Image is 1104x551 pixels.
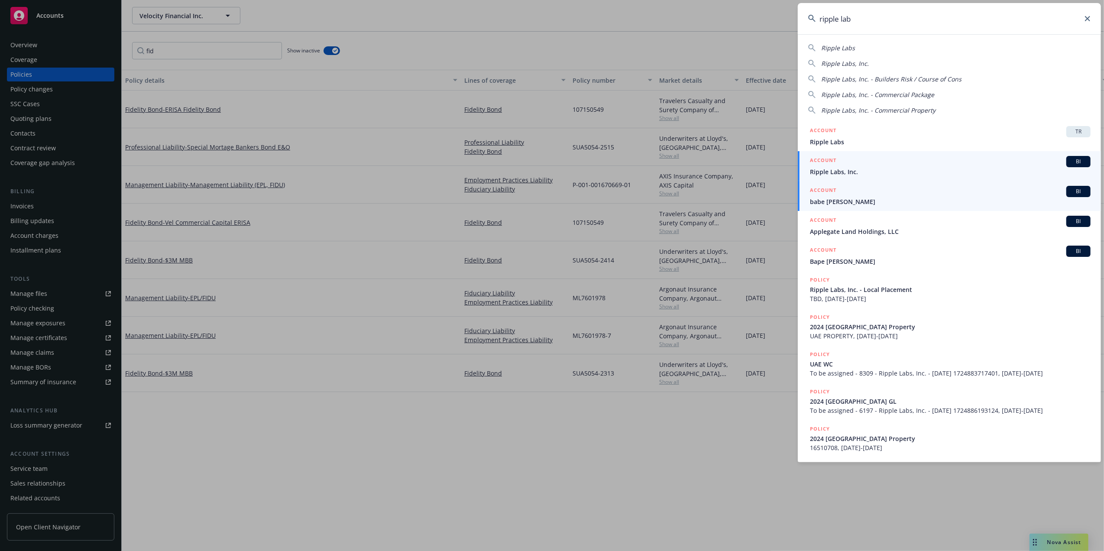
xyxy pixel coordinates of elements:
span: Applegate Land Holdings, LLC [810,227,1091,236]
span: 2024 [GEOGRAPHIC_DATA] Property [810,434,1091,443]
input: Search... [798,3,1101,34]
h5: POLICY [810,387,830,396]
span: BI [1070,158,1087,165]
a: ACCOUNTBIApplegate Land Holdings, LLC [798,211,1101,241]
h5: ACCOUNT [810,216,836,226]
span: 2024 [GEOGRAPHIC_DATA] GL [810,397,1091,406]
span: To be assigned - 6197 - Ripple Labs, Inc. - [DATE] 1724886193124, [DATE]-[DATE] [810,406,1091,415]
h5: POLICY [810,275,830,284]
a: POLICYUAE WCTo be assigned - 8309 - Ripple Labs, Inc. - [DATE] 1724883717401, [DATE]-[DATE] [798,345,1101,382]
h5: ACCOUNT [810,126,836,136]
span: BI [1070,247,1087,255]
span: Bape [PERSON_NAME] [810,257,1091,266]
span: Ripple Labs [821,44,855,52]
a: ACCOUNTBIRipple Labs, Inc. [798,151,1101,181]
span: Ripple Labs, Inc. - Commercial Package [821,91,934,99]
a: ACCOUNTBIBape [PERSON_NAME] [798,241,1101,271]
span: Ripple Labs, Inc. [821,59,869,68]
span: babe [PERSON_NAME] [810,197,1091,206]
a: POLICY2024 [GEOGRAPHIC_DATA] PropertyUAE PROPERTY, [DATE]-[DATE] [798,308,1101,345]
span: 2024 [GEOGRAPHIC_DATA] Property [810,322,1091,331]
a: POLICYRipple Labs, Inc. - Local PlacementTBD, [DATE]-[DATE] [798,271,1101,308]
span: To be assigned - 8309 - Ripple Labs, Inc. - [DATE] 1724883717401, [DATE]-[DATE] [810,369,1091,378]
h5: POLICY [810,313,830,321]
span: TBD, [DATE]-[DATE] [810,294,1091,303]
span: Ripple Labs, Inc. - Commercial Property [821,106,936,114]
span: TR [1070,128,1087,136]
h5: ACCOUNT [810,186,836,196]
a: ACCOUNTTRRipple Labs [798,121,1101,151]
a: POLICY2024 [GEOGRAPHIC_DATA] Property16510708, [DATE]-[DATE] [798,420,1101,457]
span: 16510708, [DATE]-[DATE] [810,443,1091,452]
span: BI [1070,188,1087,195]
h5: ACCOUNT [810,246,836,256]
h5: POLICY [810,425,830,433]
span: Ripple Labs, Inc. [810,167,1091,176]
h5: ACCOUNT [810,156,836,166]
a: POLICY2024 [GEOGRAPHIC_DATA] GLTo be assigned - 6197 - Ripple Labs, Inc. - [DATE] 1724886193124, ... [798,382,1101,420]
span: Ripple Labs [810,137,1091,146]
a: ACCOUNTBIbabe [PERSON_NAME] [798,181,1101,211]
span: Ripple Labs, Inc. - Builders Risk / Course of Cons [821,75,962,83]
span: UAE PROPERTY, [DATE]-[DATE] [810,331,1091,340]
span: BI [1070,217,1087,225]
h5: POLICY [810,350,830,359]
span: UAE WC [810,360,1091,369]
span: Ripple Labs, Inc. - Local Placement [810,285,1091,294]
